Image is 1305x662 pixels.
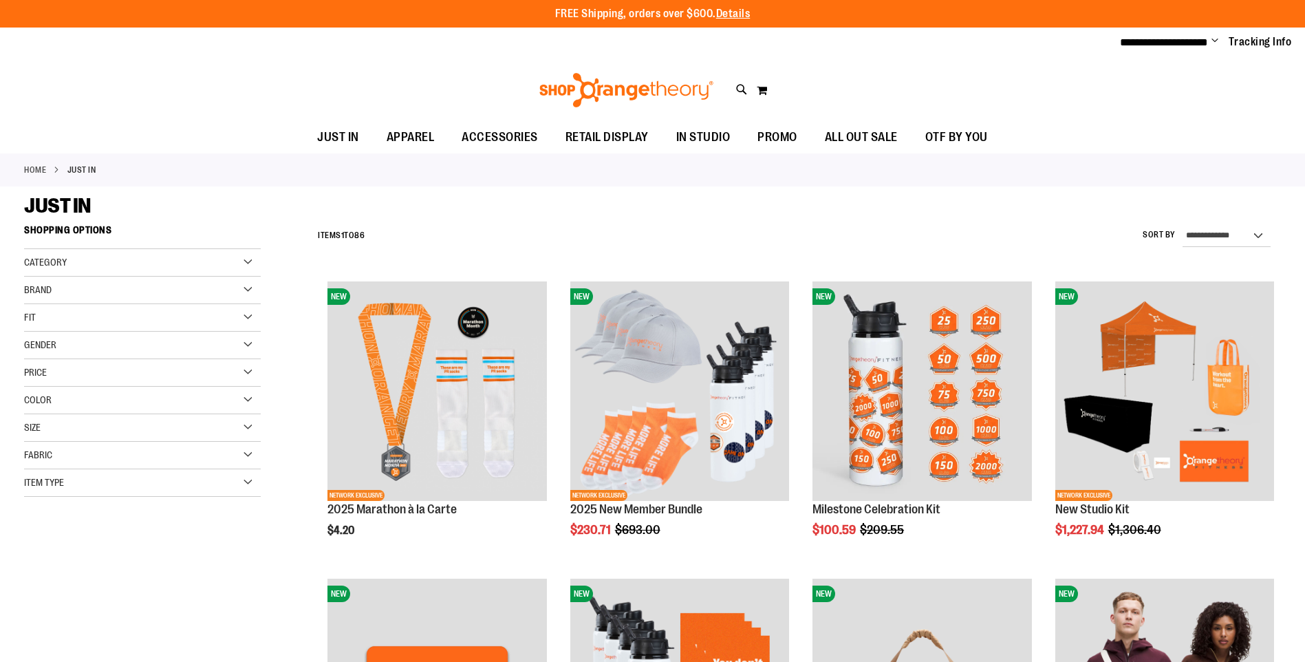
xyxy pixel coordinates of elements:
[1055,586,1078,602] span: NEW
[825,122,898,153] span: ALL OUT SALE
[555,6,751,22] p: FREE Shipping, orders over $600.
[570,586,593,602] span: NEW
[317,122,359,153] span: JUST IN
[24,339,56,350] span: Gender
[1055,281,1274,502] a: New Studio KitNEWNETWORK EXCLUSIVE
[1055,523,1106,537] span: $1,227.94
[67,164,96,176] strong: JUST IN
[716,8,751,20] a: Details
[1211,35,1218,49] button: Account menu
[812,288,835,305] span: NEW
[341,231,345,240] span: 1
[24,367,47,378] span: Price
[812,281,1031,500] img: Milestone Celebration Kit
[563,275,796,572] div: product
[327,502,457,516] a: 2025 Marathon à la Carte
[812,502,940,516] a: Milestone Celebration Kit
[24,394,52,405] span: Color
[354,231,365,240] span: 86
[1143,229,1176,241] label: Sort By
[24,284,52,295] span: Brand
[812,281,1031,502] a: Milestone Celebration KitNEW
[24,422,41,433] span: Size
[1055,502,1130,516] a: New Studio Kit
[387,122,435,153] span: APPAREL
[570,490,627,501] span: NETWORK EXCLUSIVE
[1055,281,1274,500] img: New Studio Kit
[24,257,67,268] span: Category
[24,218,261,249] strong: Shopping Options
[570,281,789,500] img: 2025 New Member Bundle
[860,523,906,537] span: $209.55
[570,523,613,537] span: $230.71
[570,288,593,305] span: NEW
[24,312,36,323] span: Fit
[24,477,64,488] span: Item Type
[925,122,988,153] span: OTF BY YOU
[565,122,649,153] span: RETAIL DISPLAY
[24,449,52,460] span: Fabric
[1108,523,1163,537] span: $1,306.40
[1055,490,1112,501] span: NETWORK EXCLUSIVE
[812,523,858,537] span: $100.59
[327,281,546,502] a: 2025 Marathon à la CarteNEWNETWORK EXCLUSIVE
[570,502,702,516] a: 2025 New Member Bundle
[327,586,350,602] span: NEW
[24,164,46,176] a: Home
[327,490,385,501] span: NETWORK EXCLUSIVE
[327,281,546,500] img: 2025 Marathon à la Carte
[321,275,553,572] div: product
[570,281,789,502] a: 2025 New Member BundleNEWNETWORK EXCLUSIVE
[676,122,731,153] span: IN STUDIO
[812,586,835,602] span: NEW
[327,524,356,537] span: $4.20
[1229,34,1292,50] a: Tracking Info
[615,523,662,537] span: $693.00
[1048,275,1281,572] div: product
[318,225,365,246] h2: Items to
[757,122,797,153] span: PROMO
[537,73,715,107] img: Shop Orangetheory
[462,122,538,153] span: ACCESSORIES
[1055,288,1078,305] span: NEW
[327,288,350,305] span: NEW
[24,194,91,217] span: JUST IN
[806,275,1038,572] div: product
